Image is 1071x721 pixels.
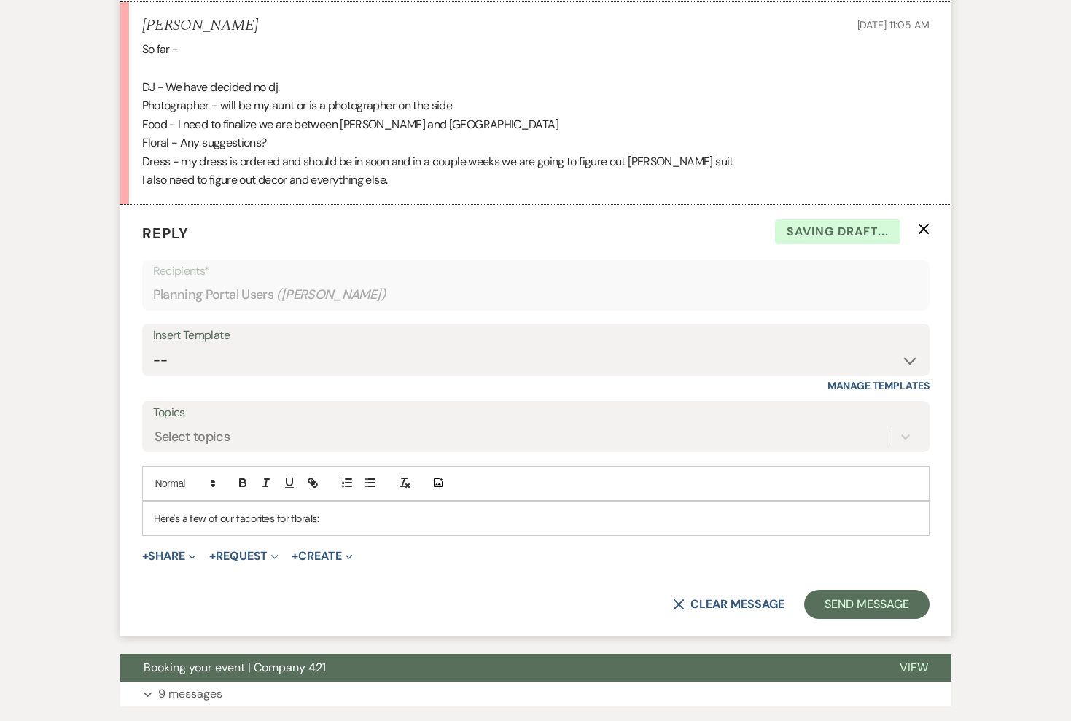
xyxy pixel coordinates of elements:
span: View [900,660,928,675]
span: + [142,550,149,562]
span: Saving draft... [775,219,900,244]
button: Booking your event | Company 421 [120,654,876,682]
div: Select topics [155,427,230,447]
button: Share [142,550,197,562]
button: Clear message [673,599,784,610]
button: Create [292,550,352,562]
button: Send Message [804,590,929,619]
span: Reply [142,224,189,243]
div: Planning Portal Users [153,281,919,309]
span: + [292,550,298,562]
a: Manage Templates [827,379,930,392]
button: 9 messages [120,682,951,706]
span: + [209,550,216,562]
p: Recipients* [153,262,919,281]
div: Insert Template [153,325,919,346]
span: [DATE] 11:05 AM [857,18,930,31]
h5: [PERSON_NAME] [142,17,258,35]
span: Booking your event | Company 421 [144,660,326,675]
p: Here's a few of our facorites for florals: [154,510,918,526]
button: Request [209,550,279,562]
span: ( [PERSON_NAME] ) [276,285,386,305]
div: So far - DJ - We have decided no dj. Photographer - will be my aunt or is a photographer on the s... [142,40,930,190]
button: View [876,654,951,682]
label: Topics [153,402,919,424]
p: 9 messages [158,685,222,704]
